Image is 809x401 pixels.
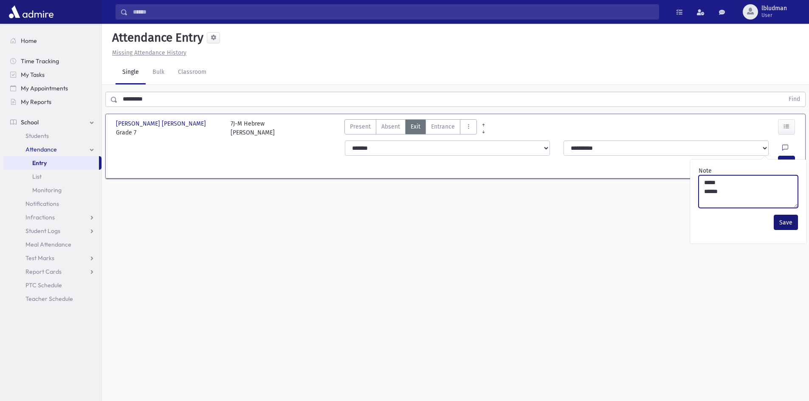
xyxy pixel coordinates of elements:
a: PTC Schedule [3,278,101,292]
span: Report Cards [25,268,62,275]
span: User [761,12,787,19]
a: School [3,115,101,129]
a: Notifications [3,197,101,210]
span: [PERSON_NAME] [PERSON_NAME] [116,119,208,128]
a: Monitoring [3,183,101,197]
a: My Reports [3,95,101,109]
span: PTC Schedule [25,281,62,289]
span: Monitoring [32,186,62,194]
button: Find [784,92,805,107]
a: Test Marks [3,251,101,265]
div: 7J-M Hebrew [PERSON_NAME] [231,119,275,137]
a: Single [116,61,146,84]
a: Meal Attendance [3,238,101,251]
input: Search [128,4,659,20]
a: List [3,170,101,183]
span: Entry [32,159,47,167]
span: My Tasks [21,71,45,79]
a: Bulk [146,61,171,84]
span: Exit [411,122,420,131]
span: Teacher Schedule [25,295,73,303]
img: AdmirePro [7,3,56,20]
span: Present [350,122,371,131]
a: My Appointments [3,81,101,95]
a: Infractions [3,210,101,224]
span: Meal Attendance [25,241,71,248]
a: Missing Attendance History [109,49,186,56]
span: School [21,118,39,126]
span: My Reports [21,98,51,106]
a: Attendance [3,143,101,156]
a: Time Tracking [3,54,101,68]
span: Notifications [25,200,59,208]
span: Test Marks [25,254,54,262]
a: Student Logs [3,224,101,238]
span: My Appointments [21,84,68,92]
a: Report Cards [3,265,101,278]
span: lbludman [761,5,787,12]
a: Teacher Schedule [3,292,101,306]
span: Students [25,132,49,140]
span: Grade 7 [116,128,222,137]
button: Save [774,215,798,230]
a: My Tasks [3,68,101,81]
a: Entry [3,156,99,170]
h5: Attendance Entry [109,31,203,45]
a: Classroom [171,61,213,84]
span: Entrance [431,122,455,131]
span: List [32,173,42,180]
span: Student Logs [25,227,60,235]
label: Note [699,166,712,175]
u: Missing Attendance History [112,49,186,56]
span: Infractions [25,213,55,221]
div: AttTypes [344,119,477,137]
span: Time Tracking [21,57,59,65]
a: Students [3,129,101,143]
span: Attendance [25,146,57,153]
span: Home [21,37,37,45]
span: Absent [381,122,400,131]
a: Home [3,34,101,48]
